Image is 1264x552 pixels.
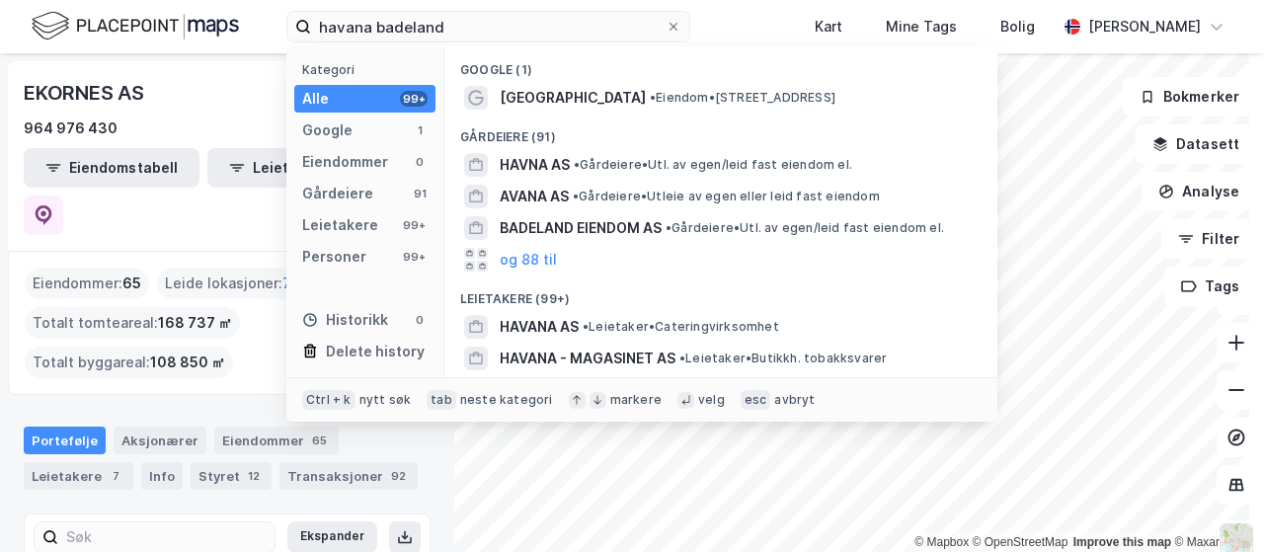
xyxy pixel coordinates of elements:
button: Leietakertabell [207,148,383,188]
span: BADELAND EIENDOM AS [500,216,662,240]
span: Leietaker • Cateringvirksomhet [583,319,779,335]
span: • [583,319,589,334]
div: Gårdeiere [302,182,373,205]
div: Personer [302,245,366,269]
div: 92 [387,466,410,486]
span: HAVNA AS [500,153,570,177]
div: 0 [412,154,428,170]
button: Datasett [1136,124,1256,164]
div: Delete history [326,340,425,363]
div: 0 [412,312,428,328]
div: 7 [106,466,125,486]
span: 7 [282,272,291,295]
button: Tags [1164,267,1256,306]
div: avbryt [774,392,815,408]
iframe: Chat Widget [1165,457,1264,552]
input: Søk på adresse, matrikkel, gårdeiere, leietakere eller personer [311,12,666,41]
div: Historikk [302,308,388,332]
div: [PERSON_NAME] [1088,15,1201,39]
div: Eiendommer [214,427,339,454]
div: Aksjonærer [114,427,206,454]
span: HAVANA - MAGASINET AS [500,347,675,370]
div: Gårdeiere (91) [444,114,997,149]
a: OpenStreetMap [973,535,1068,549]
div: Leietakere [302,213,378,237]
img: logo.f888ab2527a4732fd821a326f86c7f29.svg [32,9,239,43]
div: Info [141,462,183,490]
div: 12 [244,466,264,486]
div: 1 [412,122,428,138]
button: og 88 til [500,248,557,272]
button: Analyse [1142,172,1256,211]
div: Eiendommer [302,150,388,174]
div: Alle [302,87,329,111]
div: 91 [412,186,428,201]
div: 99+ [400,91,428,107]
span: • [650,90,656,105]
div: markere [610,392,662,408]
span: Gårdeiere • Utl. av egen/leid fast eiendom el. [574,157,852,173]
span: Gårdeiere • Utl. av egen/leid fast eiendom el. [666,220,944,236]
div: Totalt tomteareal : [25,307,240,339]
span: • [679,351,685,365]
span: Gårdeiere • Utleie av egen eller leid fast eiendom [573,189,880,204]
div: Eiendommer : [25,268,149,299]
input: Søk [58,522,275,552]
div: Leietakere (99+) [444,276,997,311]
a: Mapbox [914,535,969,549]
span: • [574,157,580,172]
span: Leietaker • Butikkh. tobakksvarer [679,351,887,366]
div: Styret [191,462,272,490]
div: 99+ [400,217,428,233]
div: nytt søk [359,392,412,408]
button: Bokmerker [1123,77,1256,117]
span: • [573,189,579,203]
div: Portefølje [24,427,106,454]
div: esc [741,390,771,410]
span: 65 [122,272,141,295]
div: velg [698,392,725,408]
span: AVANA AS [500,185,569,208]
span: 108 850 ㎡ [150,351,225,374]
div: Totalt byggareal : [25,347,233,378]
div: Transaksjoner [279,462,418,490]
span: [GEOGRAPHIC_DATA] [500,86,646,110]
div: Kontrollprogram for chat [1165,457,1264,552]
span: Eiendom • [STREET_ADDRESS] [650,90,835,106]
div: EKORNES AS [24,77,148,109]
span: 168 737 ㎡ [158,311,232,335]
div: Google (1) [444,46,997,82]
button: Filter [1161,219,1256,259]
a: Improve this map [1073,535,1171,549]
div: Leietakere [24,462,133,490]
div: neste kategori [460,392,553,408]
span: HAVANA AS [500,315,579,339]
div: Kategori [302,62,435,77]
div: 65 [308,431,331,450]
span: • [666,220,671,235]
div: Mine Tags [886,15,957,39]
div: 964 976 430 [24,117,118,140]
div: tab [427,390,456,410]
div: Leide lokasjoner : [157,268,299,299]
div: Kart [815,15,842,39]
div: Ctrl + k [302,390,355,410]
div: 99+ [400,249,428,265]
div: Bolig [1000,15,1035,39]
div: Google [302,118,353,142]
button: Eiendomstabell [24,148,199,188]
